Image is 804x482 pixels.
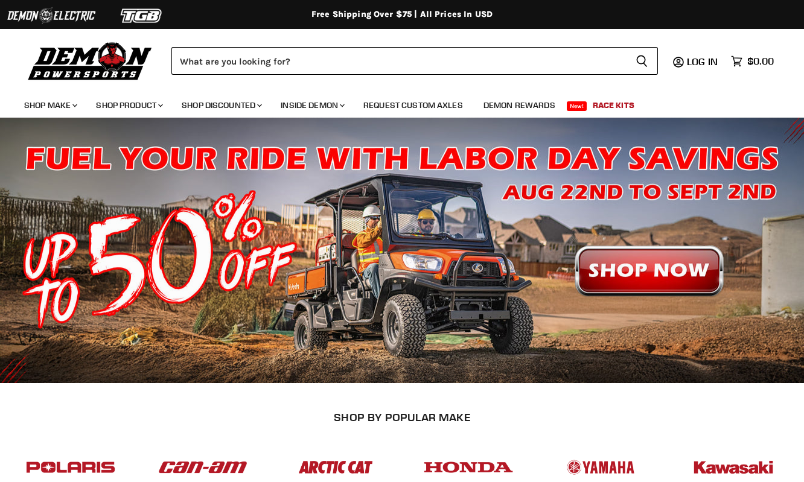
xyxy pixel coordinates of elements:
[87,93,170,118] a: Shop Product
[24,39,156,82] img: Demon Powersports
[725,52,780,70] a: $0.00
[272,93,352,118] a: Inside Demon
[747,55,774,67] span: $0.00
[6,4,97,27] img: Demon Electric Logo 2
[626,47,658,75] button: Search
[171,47,626,75] input: Search
[681,56,725,67] a: Log in
[171,47,658,75] form: Product
[584,93,643,118] a: Race Kits
[173,93,269,118] a: Shop Discounted
[687,55,718,68] span: Log in
[15,88,771,118] ul: Main menu
[15,411,790,423] h2: SHOP BY POPULAR MAKE
[474,93,564,118] a: Demon Rewards
[15,93,85,118] a: Shop Make
[354,93,472,118] a: Request Custom Axles
[567,101,587,111] span: New!
[97,4,187,27] img: TGB Logo 2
